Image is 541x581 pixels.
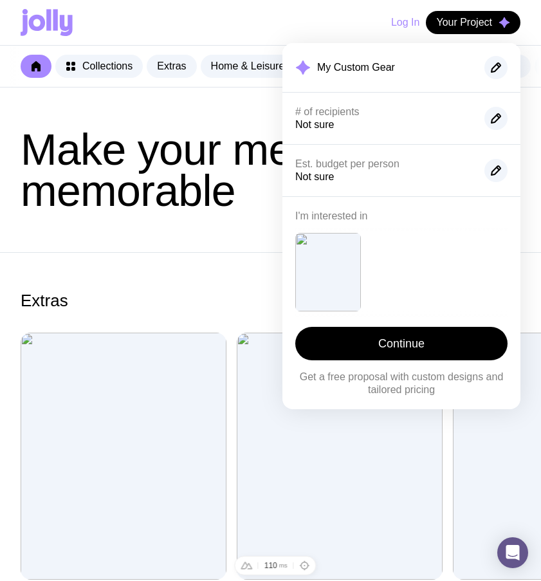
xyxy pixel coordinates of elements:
p: Get a free proposal with custom designs and tailored pricing [295,371,508,396]
h2: My Custom Gear [317,61,395,74]
div: Open Intercom Messenger [497,537,528,568]
span: Your Project [436,16,492,29]
h4: # of recipients [295,106,474,118]
a: Continue [295,327,508,360]
span: Not sure [295,171,334,182]
button: Your Project [426,11,520,34]
button: Log In [391,11,419,34]
h4: I'm interested in [295,210,508,223]
span: Collections [82,60,133,73]
a: Extras [147,55,196,78]
a: Home & Leisure [201,55,295,78]
span: Not sure [295,119,334,130]
a: Collections [55,55,143,78]
h2: Extras [21,291,68,310]
h4: Est. budget per person [295,158,474,171]
span: Make your merch memorable [21,125,352,215]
